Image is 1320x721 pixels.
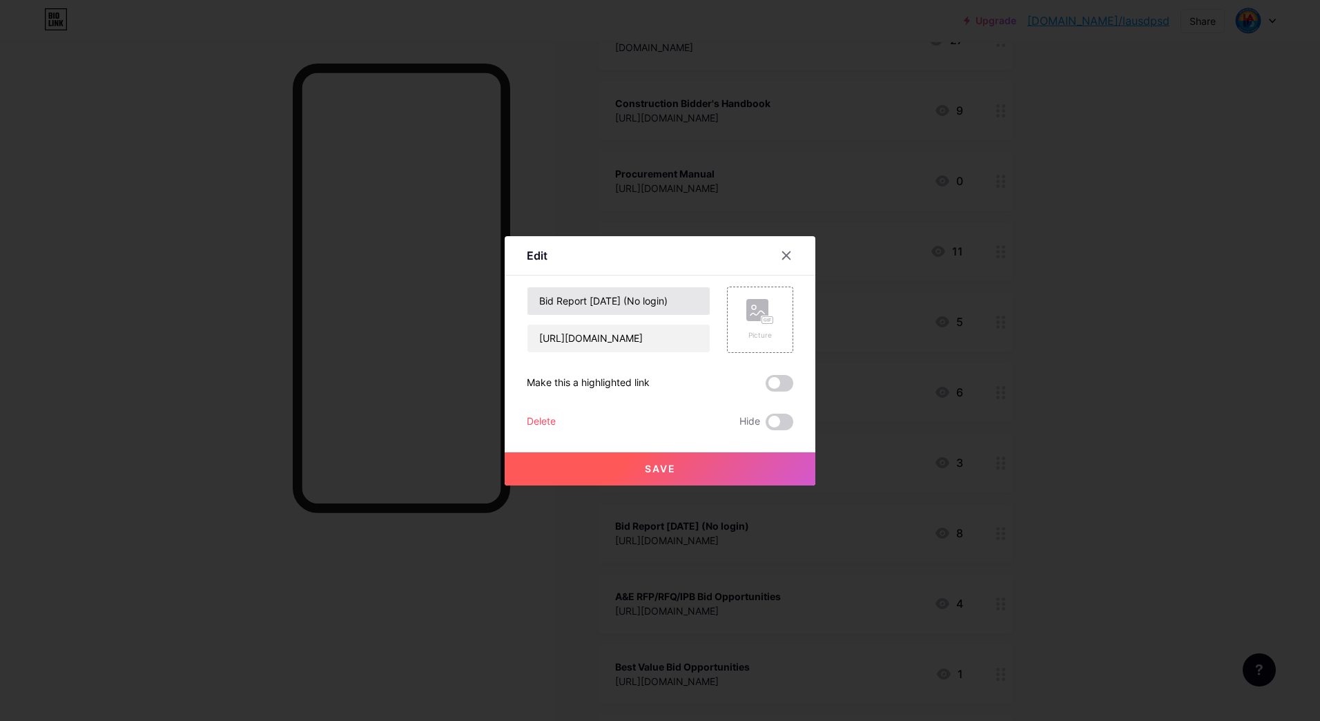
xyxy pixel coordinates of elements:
[739,414,760,430] span: Hide
[527,247,547,264] div: Edit
[746,330,774,340] div: Picture
[645,463,676,474] span: Save
[505,452,815,486] button: Save
[527,287,710,315] input: Title
[527,375,650,392] div: Make this a highlighted link
[527,414,556,430] div: Delete
[527,325,710,352] input: URL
